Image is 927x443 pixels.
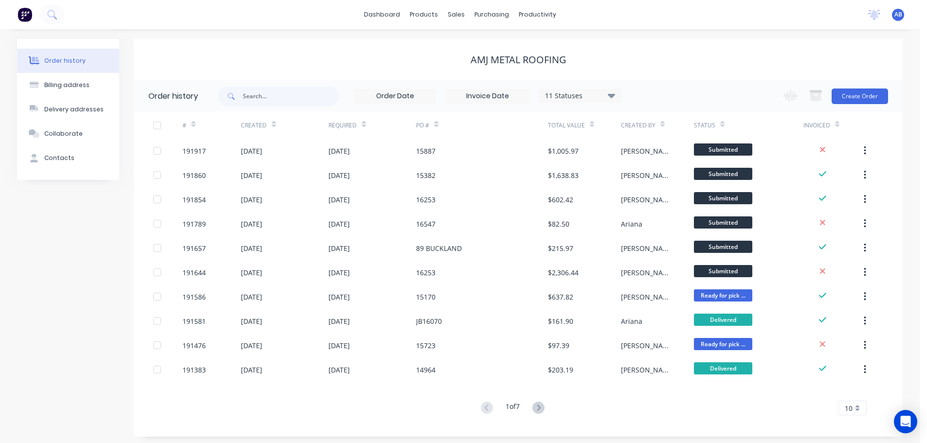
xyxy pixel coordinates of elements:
div: [PERSON_NAME] [621,292,674,302]
div: PO # [416,121,429,130]
div: $203.19 [548,365,573,375]
div: Created [241,121,267,130]
div: 191860 [182,170,206,180]
div: [DATE] [241,219,262,229]
div: [DATE] [328,195,350,205]
div: [DATE] [241,267,262,278]
div: $2,306.44 [548,267,579,278]
button: Create Order [832,89,888,104]
div: PO # [416,112,547,139]
div: [DATE] [328,146,350,156]
div: 191789 [182,219,206,229]
div: $1,005.97 [548,146,579,156]
div: $82.50 [548,219,569,229]
div: Created By [621,112,694,139]
div: productivity [514,7,561,22]
div: [DATE] [328,243,350,253]
div: Created [241,112,328,139]
span: Submitted [694,168,752,180]
div: Ariana [621,219,642,229]
div: 191917 [182,146,206,156]
div: $215.97 [548,243,573,253]
div: [DATE] [241,340,262,351]
button: Collaborate [17,122,119,146]
div: [DATE] [241,146,262,156]
div: 191657 [182,243,206,253]
div: 14964 [416,365,436,375]
span: Submitted [694,265,752,277]
div: 15170 [416,292,436,302]
button: Billing address [17,73,119,97]
div: products [405,7,443,22]
div: Status [694,121,715,130]
span: Submitted [694,241,752,253]
div: [PERSON_NAME] [621,340,674,351]
div: 16253 [416,195,436,205]
div: Order history [44,56,86,65]
div: $637.82 [548,292,573,302]
div: 1 of 7 [506,401,520,415]
div: [DATE] [241,195,262,205]
div: [DATE] [328,365,350,375]
div: Billing address [44,81,90,89]
div: [DATE] [328,170,350,180]
div: 15382 [416,170,436,180]
div: 191644 [182,267,206,278]
div: 191476 [182,340,206,351]
div: Required [328,112,416,139]
div: [DATE] [328,292,350,302]
div: [PERSON_NAME] [621,146,674,156]
div: [PERSON_NAME] [621,267,674,278]
div: $602.42 [548,195,573,205]
div: 16547 [416,219,436,229]
input: Search... [243,87,339,106]
div: Required [328,121,357,130]
div: $97.39 [548,340,569,351]
span: Delivered [694,314,752,326]
div: 11 Statuses [539,90,621,101]
div: [DATE] [328,340,350,351]
div: [DATE] [241,243,262,253]
div: [DATE] [241,292,262,302]
div: $161.90 [548,316,573,326]
div: [DATE] [328,316,350,326]
span: Delivered [694,362,752,374]
div: purchasing [470,7,514,22]
button: Delivery addresses [17,97,119,122]
span: AB [894,10,902,19]
div: [DATE] [241,170,262,180]
div: JB16070 [416,316,442,326]
div: [PERSON_NAME] [621,365,674,375]
div: 15723 [416,340,436,351]
div: 89 BUCKLAND [416,243,462,253]
div: Status [694,112,803,139]
button: Contacts [17,146,119,170]
div: 191854 [182,195,206,205]
div: sales [443,7,470,22]
a: dashboard [359,7,405,22]
div: 16253 [416,267,436,278]
div: $1,638.83 [548,170,579,180]
div: Contacts [44,154,74,162]
div: [DATE] [241,316,262,326]
input: Order Date [354,89,436,104]
span: Ready for pick ... [694,289,752,301]
div: # [182,112,241,139]
div: Total Value [548,112,621,139]
span: Submitted [694,192,752,204]
img: Factory [18,7,32,22]
div: Total Value [548,121,585,130]
div: AMJ Metal Roofing [471,54,566,66]
div: [PERSON_NAME] [621,243,674,253]
div: 191586 [182,292,206,302]
button: Order history [17,49,119,73]
div: # [182,121,186,130]
div: Ariana [621,316,642,326]
div: [DATE] [328,267,350,278]
div: Open Intercom Messenger [894,410,917,433]
div: 191581 [182,316,206,326]
div: Order history [148,90,198,102]
div: Created By [621,121,655,130]
div: Collaborate [44,129,83,138]
span: 10 [845,403,853,413]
